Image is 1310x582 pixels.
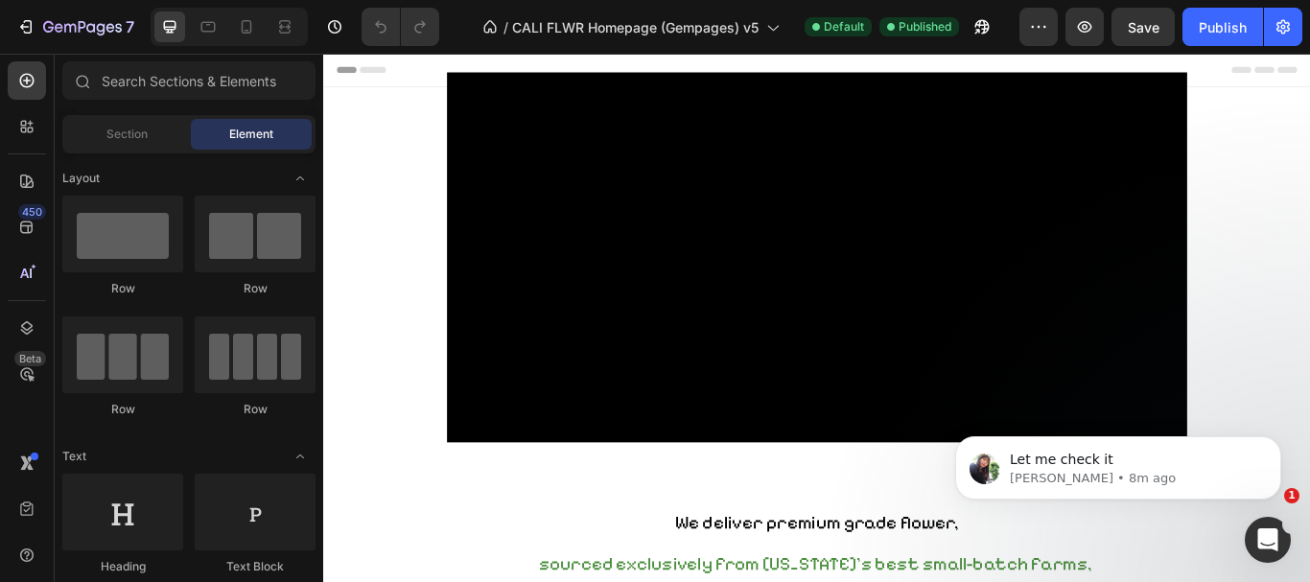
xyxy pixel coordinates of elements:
[457,361,664,415] strong: SHOP NOW
[62,61,316,100] input: Search Sections & Elements
[410,535,741,560] span: We deliver premium grade flower,
[62,280,183,297] div: Row
[1111,8,1175,46] button: Save
[62,401,183,418] div: Row
[195,558,316,575] div: Text Block
[62,170,100,187] span: Layout
[126,15,134,38] p: 7
[285,441,316,472] span: Toggle open
[62,448,86,465] span: Text
[195,280,316,297] div: Row
[899,18,951,35] span: Published
[824,18,864,35] span: Default
[512,17,759,37] span: CALI FLWR Homepage (Gempages) v5
[18,204,46,220] div: 450
[285,163,316,194] span: Toggle open
[106,126,148,143] span: Section
[14,351,46,366] div: Beta
[229,126,273,143] span: Element
[417,350,704,424] a: SHOP NOW
[144,22,1007,454] video: Video
[1199,17,1247,37] div: Publish
[62,558,183,575] div: Heading
[1284,488,1299,503] span: 1
[926,396,1310,530] iframe: Intercom notifications message
[1182,8,1263,46] button: Publish
[195,401,316,418] div: Row
[8,8,143,46] button: 7
[323,54,1310,582] iframe: Design area
[362,8,439,46] div: Undo/Redo
[1128,19,1159,35] span: Save
[503,17,508,37] span: /
[1245,517,1291,563] iframe: Intercom live chat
